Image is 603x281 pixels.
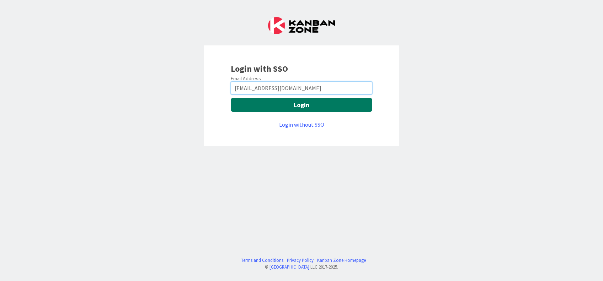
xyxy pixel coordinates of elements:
a: Terms and Conditions [241,257,283,264]
img: Kanban Zone [268,17,335,34]
a: Login without SSO [279,121,324,128]
a: Privacy Policy [287,257,314,264]
label: Email Address [231,75,261,82]
div: © LLC 2017- 2025 . [238,264,366,270]
button: Login [231,98,372,112]
a: Kanban Zone Homepage [317,257,366,264]
b: Login with SSO [231,63,288,74]
a: [GEOGRAPHIC_DATA] [270,264,309,270]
